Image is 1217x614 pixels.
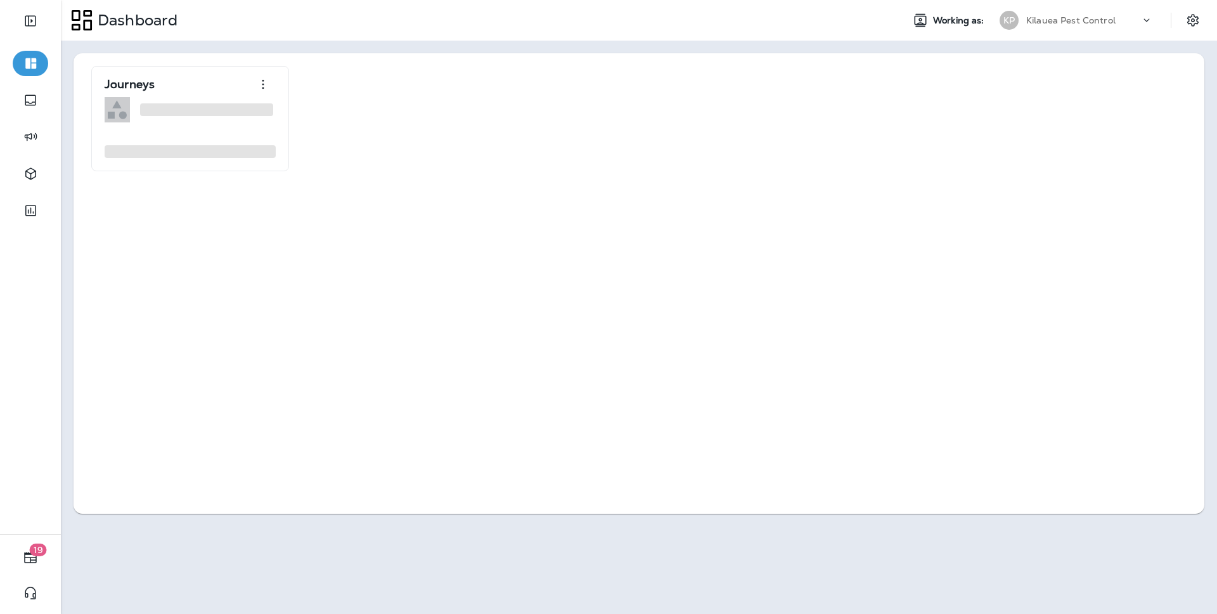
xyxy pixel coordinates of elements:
div: KP [1000,11,1019,30]
button: Settings [1182,9,1204,32]
button: 19 [13,545,48,570]
span: 19 [30,544,47,556]
span: Working as: [933,15,987,26]
p: Journeys [105,78,155,91]
p: Kilauea Pest Control [1026,15,1116,25]
p: Dashboard [93,11,177,30]
button: Expand Sidebar [13,8,48,34]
